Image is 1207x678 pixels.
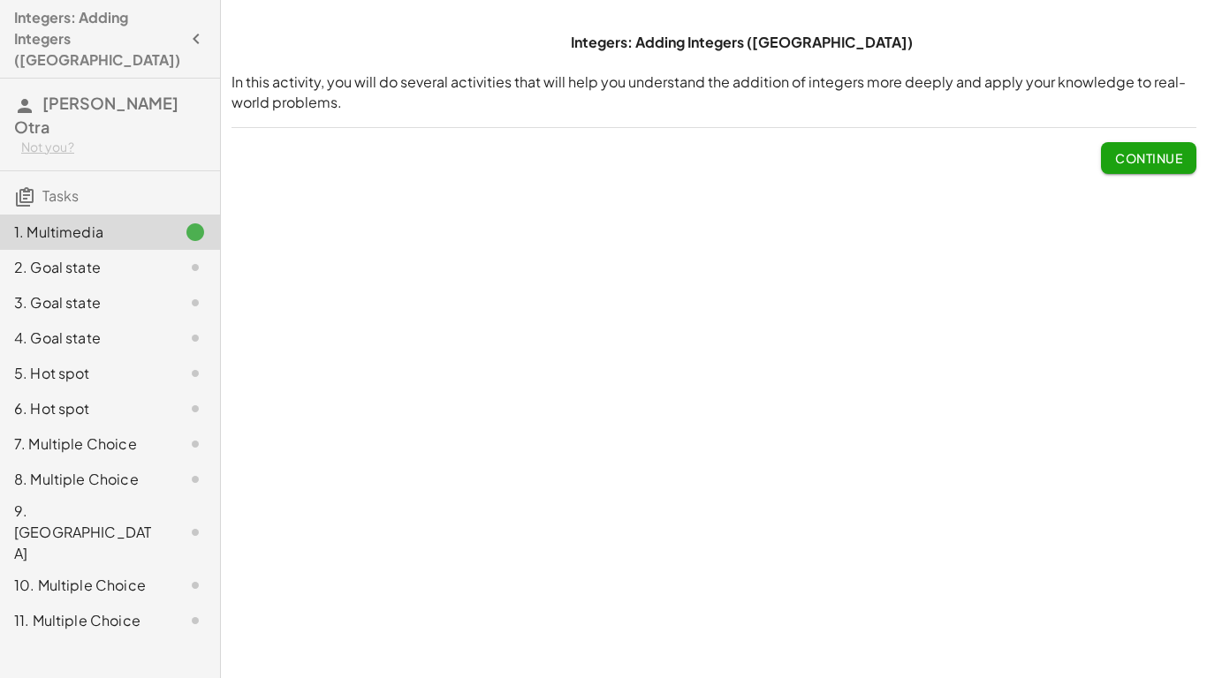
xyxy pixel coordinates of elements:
[42,186,79,205] span: Tasks
[185,469,206,490] i: Task not started.
[1101,142,1196,174] button: Continue
[185,328,206,349] i: Task not started.
[14,93,178,137] span: [PERSON_NAME] Otra
[185,292,206,313] i: Task not started.
[14,575,156,596] div: 10. Multiple Choice
[185,222,206,243] i: Task finished.
[232,72,1196,112] p: In this activity, you will do several activities that will help you understand the addition of in...
[14,222,156,243] div: 1. Multimedia
[14,363,156,384] div: 5. Hot spot
[185,398,206,419] i: Task not started.
[14,398,156,419] div: 6. Hot spot
[14,433,156,455] div: 7. Multiple Choice
[571,33,913,51] strong: Integers: Adding Integers ([GEOGRAPHIC_DATA])
[14,292,156,313] div: 3. Goal state
[14,328,156,349] div: 4. Goal state
[185,610,206,631] i: Task not started.
[21,139,206,156] div: Not you?
[14,610,156,631] div: 11. Multiple Choice
[14,501,156,564] div: 9. [GEOGRAPHIC_DATA]
[14,7,180,71] h4: Integers: Adding Integers ([GEOGRAPHIC_DATA])
[185,575,206,596] i: Task not started.
[1115,150,1182,166] span: Continue
[185,363,206,384] i: Task not started.
[185,433,206,455] i: Task not started.
[14,257,156,278] div: 2. Goal state
[185,257,206,278] i: Task not started.
[185,522,206,543] i: Task not started.
[14,469,156,490] div: 8. Multiple Choice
